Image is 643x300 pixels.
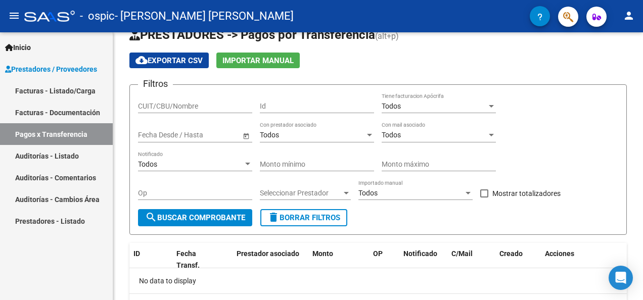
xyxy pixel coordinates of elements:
datatable-header-cell: Notificado [399,243,447,276]
input: Fecha inicio [138,131,175,139]
button: Borrar Filtros [260,209,347,226]
span: Creado [499,249,523,258]
button: Exportar CSV [129,53,209,68]
span: (alt+p) [375,31,399,41]
span: Fecha Transf. [176,249,200,269]
datatable-header-cell: ID [129,243,172,276]
mat-icon: cloud_download [135,54,148,66]
span: - [PERSON_NAME] [PERSON_NAME] [115,5,294,27]
mat-icon: search [145,211,157,223]
div: Open Intercom Messenger [609,266,633,290]
mat-icon: delete [267,211,280,223]
span: Prestadores / Proveedores [5,64,97,75]
span: Mostrar totalizadores [492,187,561,199]
span: PRESTADORES -> Pagos por Transferencia [129,28,375,42]
span: Exportar CSV [135,56,203,65]
span: Buscar Comprobante [145,213,245,222]
span: OP [373,249,383,258]
datatable-header-cell: Fecha Transf. [172,243,218,276]
span: Inicio [5,42,31,53]
button: Open calendar [241,130,251,141]
button: Importar Manual [216,53,300,68]
button: Buscar Comprobante [138,209,252,226]
span: C/Mail [451,249,473,258]
span: Monto [312,249,333,258]
span: Prestador asociado [237,249,299,258]
datatable-header-cell: Acciones [541,243,632,276]
mat-icon: menu [8,10,20,22]
datatable-header-cell: C/Mail [447,243,495,276]
span: - ospic [80,5,115,27]
span: Borrar Filtros [267,213,340,222]
datatable-header-cell: OP [369,243,399,276]
span: Todos [382,102,401,110]
input: Fecha fin [183,131,233,139]
span: Todos [382,131,401,139]
datatable-header-cell: Creado [495,243,541,276]
span: Notificado [403,249,437,258]
span: Todos [358,189,378,197]
span: ID [133,249,140,258]
span: Acciones [545,249,574,258]
datatable-header-cell: Prestador asociado [233,243,308,276]
h3: Filtros [138,77,173,91]
span: Seleccionar Prestador [260,189,342,197]
datatable-header-cell: Monto [308,243,369,276]
span: Importar Manual [222,56,294,65]
span: Todos [260,131,279,139]
div: No data to display [129,268,627,293]
span: Todos [138,160,157,168]
mat-icon: person [623,10,635,22]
